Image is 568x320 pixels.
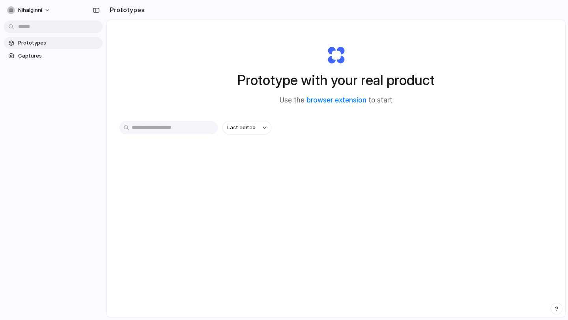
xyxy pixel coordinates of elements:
a: Captures [4,50,103,62]
button: nihalginni [4,4,54,17]
span: nihalginni [18,6,42,14]
h2: Prototypes [106,5,145,15]
span: Captures [18,52,99,60]
a: Prototypes [4,37,103,49]
span: Last edited [227,124,256,132]
a: browser extension [306,96,366,104]
span: Use the to start [280,95,392,106]
span: Prototypes [18,39,99,47]
button: Last edited [222,121,271,134]
h1: Prototype with your real product [237,70,435,91]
